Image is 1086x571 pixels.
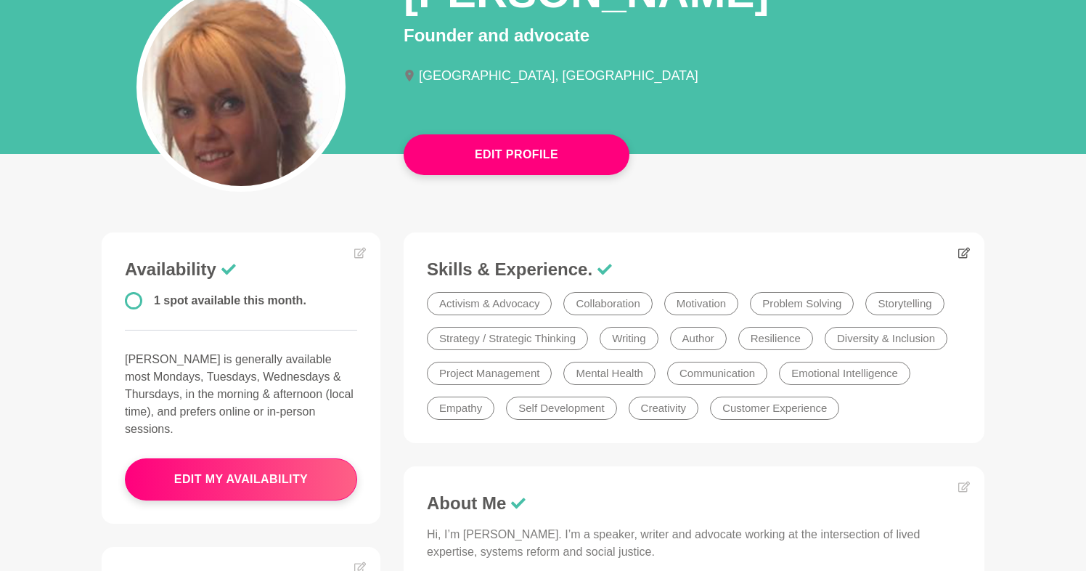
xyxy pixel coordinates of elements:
[427,526,961,561] p: Hi, I’m [PERSON_NAME]. I’m a speaker, writer and advocate working at the intersection of lived ex...
[427,493,961,514] h3: About Me
[404,134,629,175] button: Edit Profile
[404,23,984,49] p: Founder and advocate
[125,259,357,280] h3: Availability
[125,458,357,501] button: edit my availability
[125,351,357,438] p: [PERSON_NAME] is generally available most Mondays, Tuesdays, Wednesdays & Thursdays, in the morni...
[427,259,961,280] h3: Skills & Experience.
[154,294,306,307] span: 1 spot available this month.
[404,69,710,82] li: [GEOGRAPHIC_DATA], [GEOGRAPHIC_DATA]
